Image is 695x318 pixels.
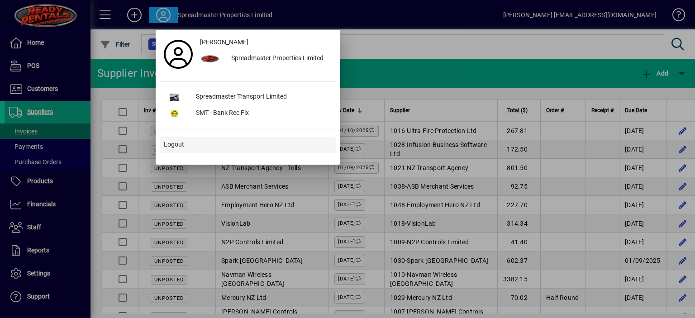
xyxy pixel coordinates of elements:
[164,140,184,149] span: Logout
[160,46,196,62] a: Profile
[196,51,336,67] button: Spreadmaster Properties Limited
[196,34,336,51] a: [PERSON_NAME]
[224,51,336,67] div: Spreadmaster Properties Limited
[189,105,336,122] div: SMT - Bank Rec Fix
[160,105,336,122] button: SMT - Bank Rec Fix
[189,89,336,105] div: Spreadmaster Transport Limited
[160,89,336,105] button: Spreadmaster Transport Limited
[200,38,248,47] span: [PERSON_NAME]
[160,137,336,153] button: Logout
